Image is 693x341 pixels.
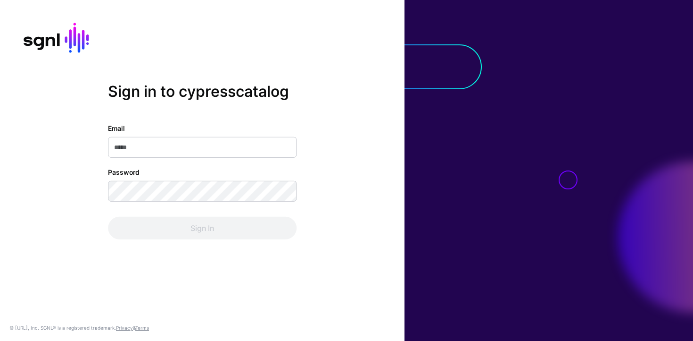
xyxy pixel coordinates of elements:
[108,123,125,133] label: Email
[108,167,140,177] label: Password
[116,325,133,331] a: Privacy
[9,324,149,332] div: © [URL], Inc. SGNL® is a registered trademark. &
[108,83,297,101] h2: Sign in to cypresscatalog
[135,325,149,331] a: Terms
